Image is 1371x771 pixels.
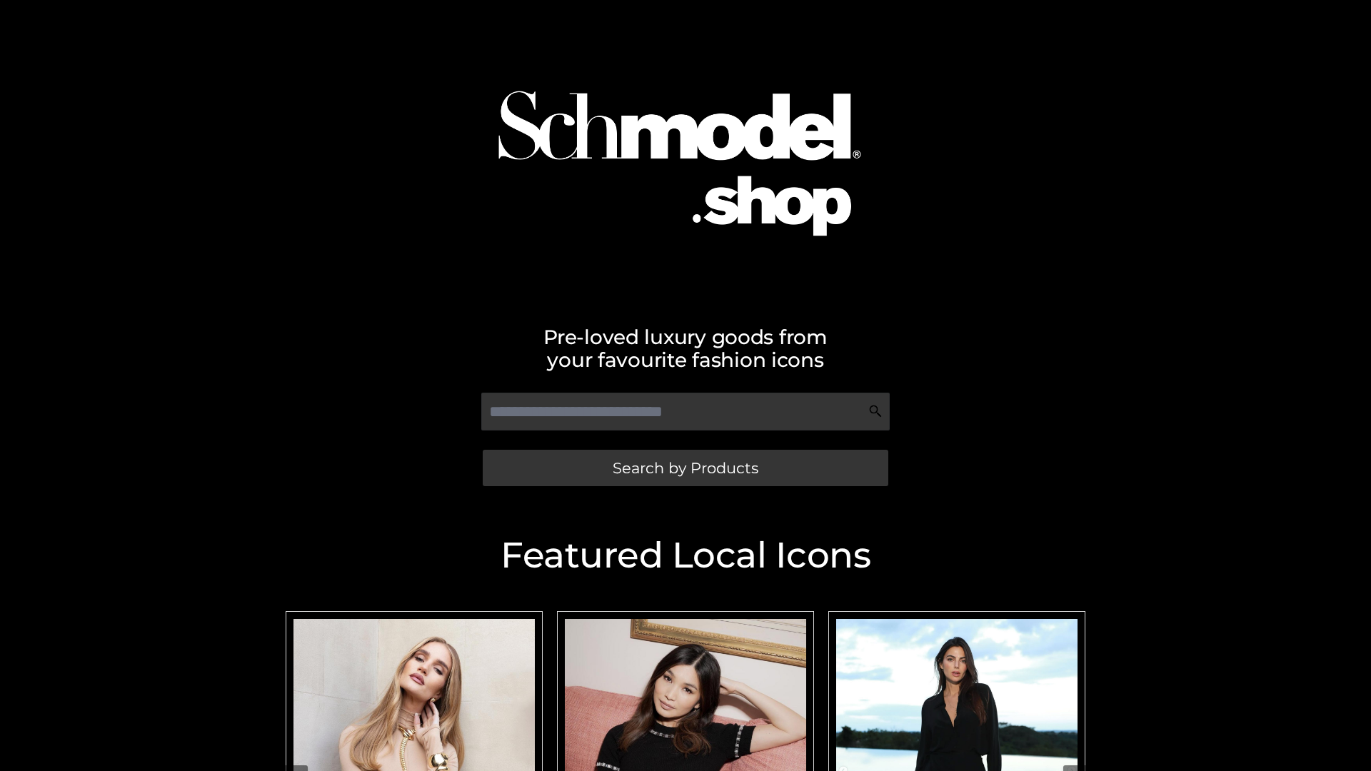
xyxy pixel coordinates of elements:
h2: Featured Local Icons​ [278,538,1093,573]
h2: Pre-loved luxury goods from your favourite fashion icons [278,326,1093,371]
span: Search by Products [613,460,758,475]
img: Search Icon [868,404,883,418]
a: Search by Products [483,450,888,486]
